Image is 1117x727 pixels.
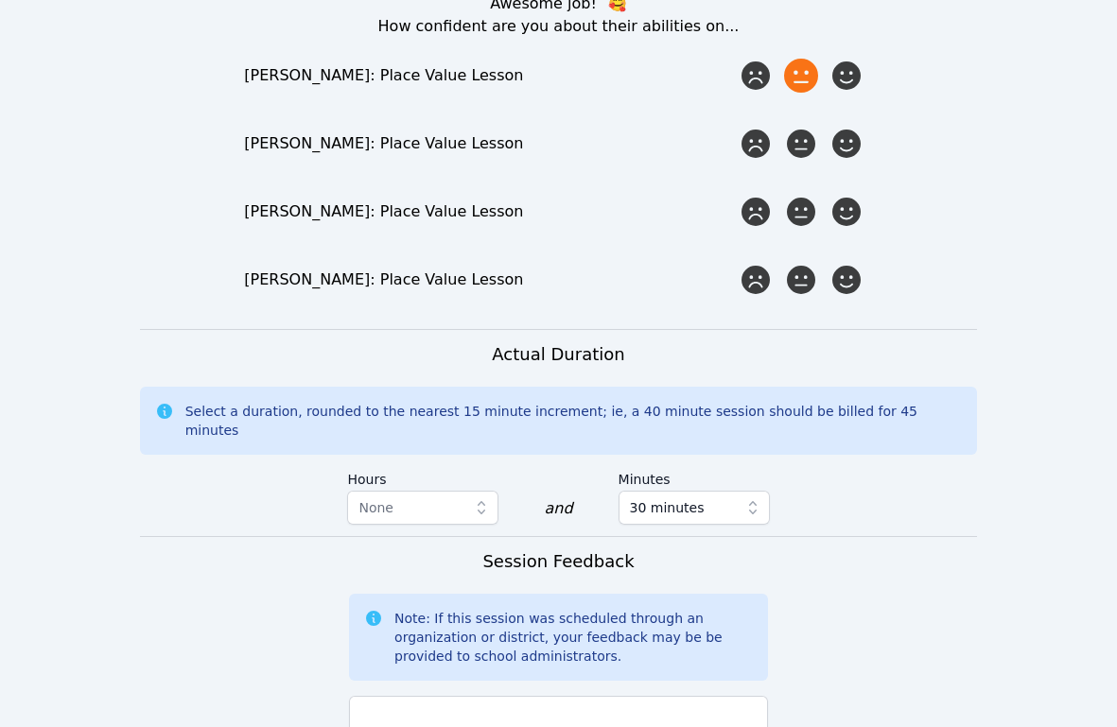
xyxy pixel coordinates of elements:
div: Select a duration, rounded to the nearest 15 minute increment; ie, a 40 minute session should be ... [185,402,963,440]
div: [PERSON_NAME]: Place Value Lesson [244,64,736,87]
label: Minutes [619,462,770,491]
div: and [544,497,572,520]
div: [PERSON_NAME]: Place Value Lesson [244,200,736,223]
div: [PERSON_NAME]: Place Value Lesson [244,268,736,291]
div: Note: If this session was scheduled through an organization or district, your feedback may be be ... [394,609,753,666]
h3: Actual Duration [492,341,624,368]
h3: Session Feedback [482,548,634,575]
button: None [347,491,498,525]
button: 30 minutes [619,491,770,525]
label: Hours [347,462,498,491]
span: How confident are you about their abilities on... [378,17,740,35]
div: [PERSON_NAME]: Place Value Lesson [244,132,736,155]
span: None [358,500,393,515]
span: 30 minutes [630,496,705,519]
